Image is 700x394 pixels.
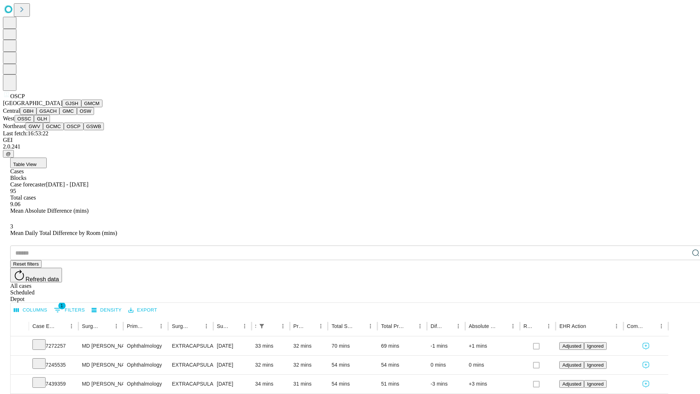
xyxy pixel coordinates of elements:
div: GEI [3,137,697,143]
button: GJSH [62,100,81,107]
button: Sort [306,321,316,331]
div: 0 mins [469,356,516,374]
div: Scheduled In Room Duration [255,323,256,329]
button: OSCP [64,123,83,130]
div: EXTRACAPSULAR CATARACT REMOVAL WITH [MEDICAL_DATA] [172,375,209,393]
div: [DATE] [217,337,248,355]
button: GBH [20,107,36,115]
button: Adjusted [559,380,584,388]
button: Menu [111,321,121,331]
div: Total Predicted Duration [381,323,404,329]
button: Menu [508,321,518,331]
button: Menu [66,321,77,331]
div: [DATE] [217,375,248,393]
span: 1 [58,302,66,309]
button: Show filters [52,304,87,316]
div: Absolute Difference [469,323,497,329]
button: GMCM [81,100,102,107]
button: Menu [240,321,250,331]
button: Menu [415,321,425,331]
div: Case Epic Id [32,323,55,329]
div: 7439359 [32,375,75,393]
div: -3 mins [431,375,462,393]
div: EXTRACAPSULAR CATARACT REMOVAL WITH [MEDICAL_DATA] [172,337,209,355]
button: Expand [14,340,25,353]
div: Ophthalmology [127,356,164,374]
button: Expand [14,378,25,391]
button: GWV [26,123,43,130]
button: Sort [443,321,453,331]
button: Table View [10,158,47,168]
span: Ignored [587,381,603,387]
span: Ignored [587,362,603,368]
button: Expand [14,359,25,372]
div: Surgery Name [172,323,190,329]
button: Sort [268,321,278,331]
span: Mean Absolute Difference (mins) [10,208,89,214]
button: Sort [405,321,415,331]
button: GSACH [36,107,59,115]
span: Total cases [10,194,36,201]
button: Sort [587,321,597,331]
span: Reset filters [13,261,39,267]
div: 34 mins [255,375,286,393]
span: OSCP [10,93,25,99]
div: 7245535 [32,356,75,374]
span: Mean Daily Total Difference by Room (mins) [10,230,117,236]
span: West [3,115,15,121]
button: OSW [77,107,94,115]
div: +1 mins [469,337,516,355]
div: 33 mins [255,337,286,355]
div: Resolved in EHR [524,323,533,329]
div: [DATE] [217,356,248,374]
span: Case forecaster [10,181,46,188]
button: Density [90,305,124,316]
span: [DATE] - [DATE] [46,181,88,188]
div: EHR Action [559,323,586,329]
button: GMC [59,107,77,115]
button: Sort [646,321,656,331]
button: Menu [453,321,463,331]
button: Sort [229,321,240,331]
div: 2.0.241 [3,143,697,150]
div: MD [PERSON_NAME] [82,356,120,374]
button: Refresh data [10,268,62,282]
button: Reset filters [10,260,42,268]
button: OSSC [15,115,34,123]
button: Menu [278,321,288,331]
div: 51 mins [381,375,423,393]
span: [GEOGRAPHIC_DATA] [3,100,62,106]
div: Ophthalmology [127,337,164,355]
button: Ignored [584,361,606,369]
button: Ignored [584,380,606,388]
span: Central [3,108,20,114]
span: Ignored [587,343,603,349]
button: Sort [355,321,365,331]
div: MD [PERSON_NAME] [82,337,120,355]
button: Sort [191,321,201,331]
span: Adjusted [562,343,581,349]
button: @ [3,150,14,158]
button: Show filters [257,321,267,331]
div: Primary Service [127,323,145,329]
span: 95 [10,188,16,194]
div: 54 mins [381,356,423,374]
span: Refresh data [26,276,59,282]
span: Last fetch: 16:53:22 [3,130,48,136]
div: MD [PERSON_NAME] [82,375,120,393]
div: -1 mins [431,337,462,355]
div: 31 mins [293,375,324,393]
button: Export [127,305,159,316]
button: Select columns [12,305,49,316]
div: 70 mins [331,337,374,355]
button: Menu [611,321,622,331]
div: 32 mins [255,356,286,374]
div: 1 active filter [257,321,267,331]
div: +3 mins [469,375,516,393]
div: 69 mins [381,337,423,355]
div: EXTRACAPSULAR CATARACT REMOVAL WITH [MEDICAL_DATA] [172,356,209,374]
div: 54 mins [331,356,374,374]
span: @ [6,151,11,157]
div: Difference [431,323,442,329]
button: Adjusted [559,342,584,350]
